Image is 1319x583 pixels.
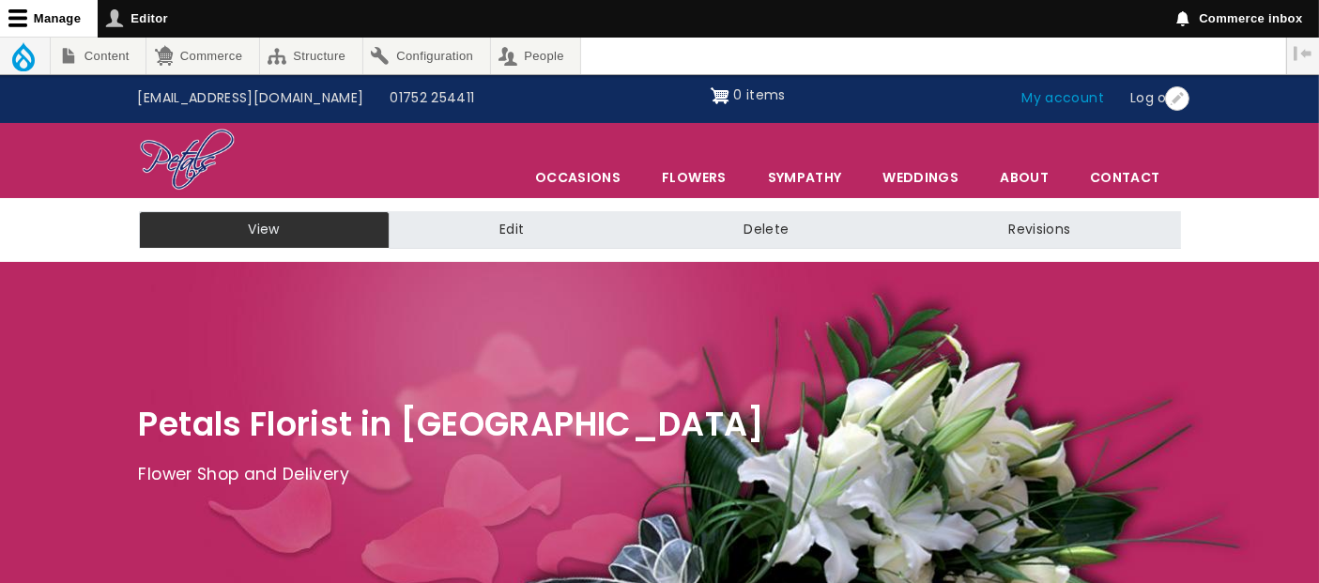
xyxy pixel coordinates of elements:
img: Shopping cart [711,81,729,111]
a: Edit [390,211,634,249]
a: Shopping cart 0 items [711,81,786,111]
a: Sympathy [748,158,862,197]
a: Configuration [363,38,490,74]
a: 01752 254411 [376,81,487,116]
a: Revisions [898,211,1180,249]
a: About [980,158,1068,197]
a: People [491,38,581,74]
button: Open User account menu configuration options [1165,86,1189,111]
span: 0 items [733,85,785,104]
span: Occasions [515,158,640,197]
a: Commerce [146,38,258,74]
span: Petals Florist in [GEOGRAPHIC_DATA] [139,401,765,447]
img: Home [139,128,236,193]
nav: Tabs [125,211,1195,249]
p: Flower Shop and Delivery [139,461,1181,489]
a: Structure [260,38,362,74]
a: Log out [1117,81,1194,116]
a: Contact [1070,158,1179,197]
a: Flowers [642,158,745,197]
a: Delete [634,211,898,249]
a: [EMAIL_ADDRESS][DOMAIN_NAME] [125,81,377,116]
button: Vertical orientation [1287,38,1319,69]
a: My account [1009,81,1118,116]
span: Weddings [863,158,978,197]
a: Content [51,38,146,74]
a: View [139,211,390,249]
